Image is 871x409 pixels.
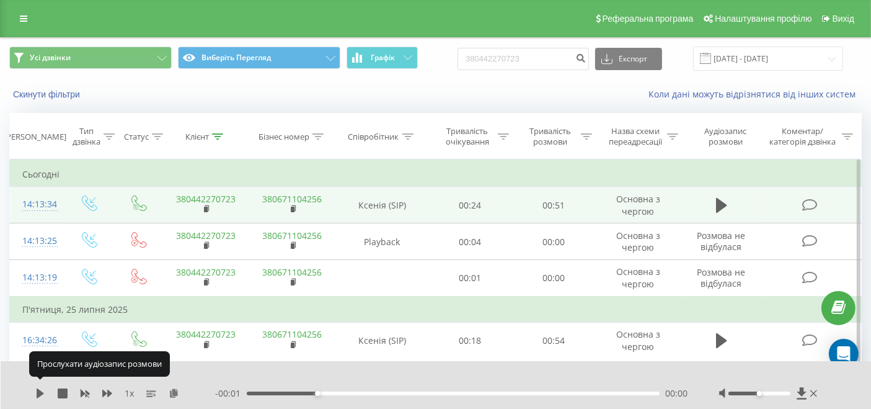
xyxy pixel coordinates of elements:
[459,236,482,248] font: 00:04
[263,230,322,241] a: 380671104256
[263,328,322,340] a: 380671104256
[4,131,66,142] font: [PERSON_NAME]
[185,131,209,142] font: Клієнт
[616,230,660,254] font: Основна з чергою
[176,230,236,241] a: 380442270723
[542,199,565,211] font: 00:51
[542,335,565,346] font: 00:54
[697,230,746,253] font: Розмова не відбулася
[176,266,236,278] a: 380442270723
[542,236,565,248] font: 00:00
[176,328,236,340] a: 380442270723
[215,387,218,399] font: -
[542,272,565,284] font: 00:00
[30,52,71,63] font: Усі дзвінки
[218,387,241,399] font: 00:01
[829,339,859,369] div: Open Intercom Messenger
[348,131,399,142] font: Співробітник
[666,387,688,399] font: 00:00
[22,271,57,283] font: 14:13:19
[315,391,320,396] div: Accessibility label
[459,272,482,284] font: 00:01
[178,47,340,69] button: Виберіть Перегляд
[458,48,589,70] input: Пошук за номером
[697,266,746,289] font: Розмова не відбулася
[130,387,134,399] font: x
[125,387,130,399] font: 1
[22,168,60,180] font: Сьогодні
[201,52,271,63] font: Виберіть Перегляд
[757,391,762,396] div: Accessibility label
[22,235,57,246] font: 14:13:25
[609,125,662,147] font: Назва схеми переадресації
[603,14,694,24] font: Реферальна програма
[263,193,322,205] a: 380671104256
[619,53,647,64] font: Експорт
[176,193,236,205] a: 380442270723
[347,47,418,69] button: Графік
[616,266,660,290] font: Основна з чергою
[263,266,322,278] a: 380671104256
[13,89,80,99] font: Скинути фільтри
[704,125,746,147] font: Аудіозапис розмови
[9,47,172,69] button: Усі дзвінки
[358,199,406,211] font: Ксенія (SIP)
[648,88,862,100] a: Коли дані можуть відрізнятися від інших систем
[715,14,811,24] font: Налаштування профілю
[616,193,660,217] font: Основна з чергою
[259,131,309,142] font: Бізнес номер
[371,52,395,63] font: Графік
[595,48,662,70] button: Експорт
[22,334,57,346] font: 16:34:26
[616,328,660,353] font: Основна з чергою
[73,125,100,147] font: Тип дзвінка
[833,14,854,24] font: Вихід
[22,198,57,210] font: 14:13:34
[769,125,836,147] font: Коментар/категорія дзвінка
[124,131,149,142] font: Статус
[37,358,162,369] font: Прослухати аудіозапис розмови
[22,303,128,315] font: П'ятниця, 25 липня 2025
[648,88,856,100] font: Коли дані можуть відрізнятися від інших систем
[529,125,571,147] font: Тривалість розмови
[358,335,406,346] font: Ксенія (SIP)
[459,199,482,211] font: 00:24
[459,335,482,346] font: 00:18
[446,125,489,147] font: Тривалість очікування
[364,236,400,248] font: Playback
[9,89,86,100] button: Скинути фільтри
